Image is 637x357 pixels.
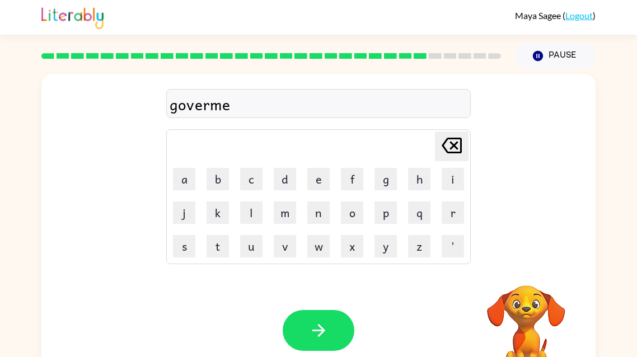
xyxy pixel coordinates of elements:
[173,168,195,190] button: a
[240,235,263,257] button: u
[207,201,229,224] button: k
[274,201,296,224] button: m
[374,168,397,190] button: g
[374,201,397,224] button: p
[274,168,296,190] button: d
[307,201,330,224] button: n
[307,168,330,190] button: e
[207,168,229,190] button: b
[442,201,464,224] button: r
[374,235,397,257] button: y
[514,43,596,69] button: Pause
[173,201,195,224] button: j
[207,235,229,257] button: t
[307,235,330,257] button: w
[274,235,296,257] button: v
[341,168,363,190] button: f
[442,168,464,190] button: i
[515,10,563,21] span: Maya Sagee
[173,235,195,257] button: s
[565,10,593,21] a: Logout
[341,235,363,257] button: x
[408,168,430,190] button: h
[408,235,430,257] button: z
[240,168,263,190] button: c
[240,201,263,224] button: l
[442,235,464,257] button: '
[41,4,104,29] img: Literably
[515,10,596,21] div: ( )
[408,201,430,224] button: q
[341,201,363,224] button: o
[170,92,467,116] div: goverme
